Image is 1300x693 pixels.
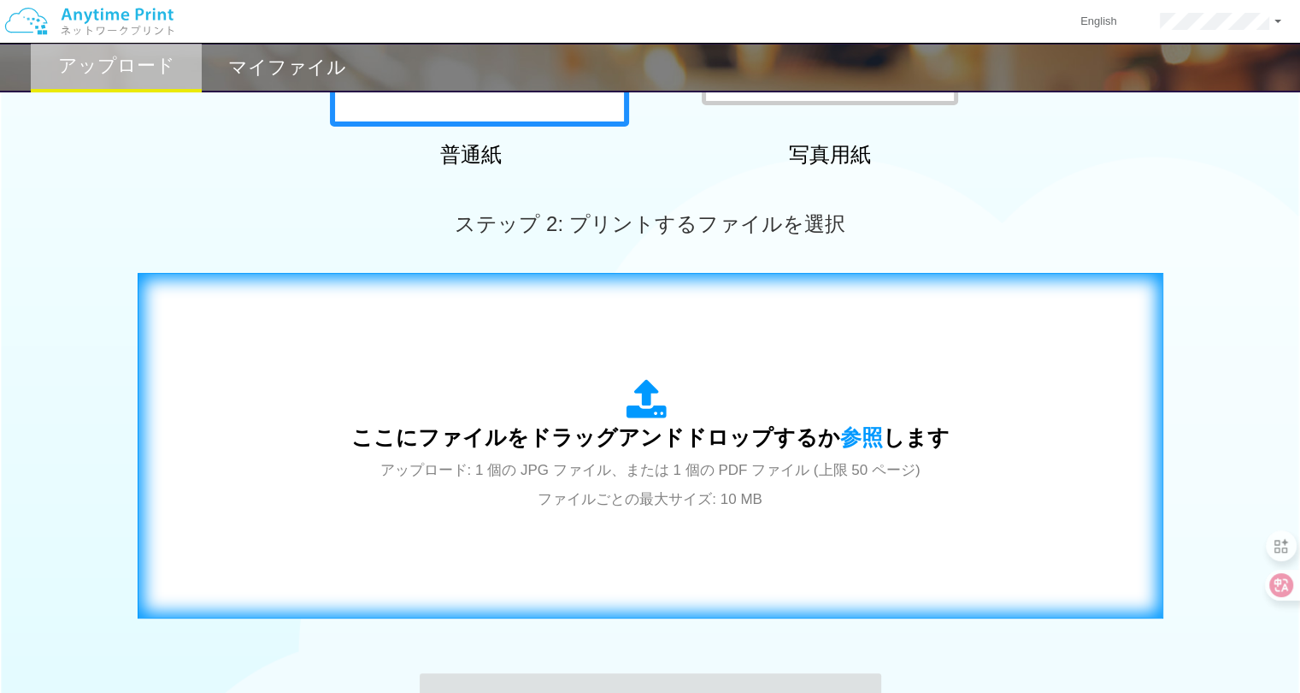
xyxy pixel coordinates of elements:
h2: 写真用紙 [680,144,979,166]
span: ステップ 2: プリントするファイルを選択 [455,212,844,235]
span: ここにファイルをドラッグアンドドロップするか します [351,425,950,449]
h2: アップロード [58,56,175,76]
span: アップロード: 1 個の JPG ファイル、または 1 個の PDF ファイル (上限 50 ページ) ファイルごとの最大サイズ: 10 MB [380,462,921,507]
h2: マイファイル [228,57,346,78]
span: 参照 [840,425,883,449]
h2: 普通紙 [321,144,621,166]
